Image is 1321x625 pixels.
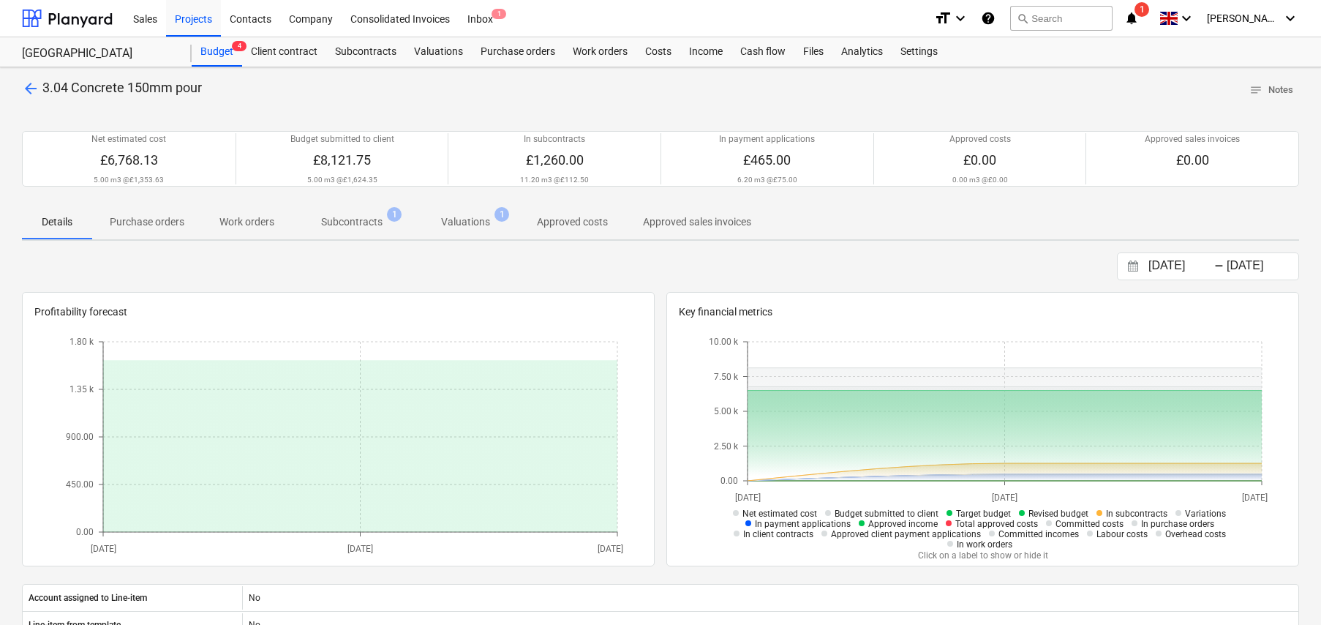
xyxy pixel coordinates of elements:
[42,80,202,95] span: 3.04 Concrete 150mm pour
[1282,10,1299,27] i: keyboard_arrow_down
[1207,12,1280,24] span: [PERSON_NAME]
[956,509,1011,519] span: Target budget
[1145,256,1220,277] input: Start Date
[66,480,94,490] tspan: 450.00
[737,175,797,184] p: 6.20 m3 @ £75.00
[1121,258,1145,275] button: Interact with the calendar and add the check-in date for your trip.
[22,80,39,97] span: arrow_back
[492,9,506,19] span: 1
[957,539,1012,550] span: In work orders
[387,207,402,222] span: 1
[952,175,1008,184] p: 0.00 m3 @ £0.00
[524,133,585,146] p: In subcontracts
[981,10,996,27] i: Knowledge base
[526,152,584,168] span: £1,260.00
[313,152,371,168] span: £8,121.75
[326,37,405,67] a: Subcontracts
[755,519,851,529] span: In payment applications
[69,337,94,348] tspan: 1.80 k
[242,37,326,67] a: Client contract
[992,493,1017,503] tspan: [DATE]
[307,175,377,184] p: 5.00 m3 @ £1,624.35
[1055,519,1124,529] span: Committed costs
[242,586,1298,610] div: No
[1010,6,1113,31] button: Search
[892,37,946,67] a: Settings
[405,37,472,67] a: Valuations
[1096,529,1148,539] span: Labour costs
[1224,256,1298,277] input: End Date
[39,214,75,230] p: Details
[952,10,969,27] i: keyboard_arrow_down
[1017,12,1028,24] span: search
[955,519,1038,529] span: Total approved costs
[1145,133,1240,146] p: Approved sales invoices
[743,152,791,168] span: £465.00
[192,37,242,67] a: Budget4
[66,433,94,443] tspan: 900.00
[91,544,116,554] tspan: [DATE]
[1248,555,1321,625] iframe: Chat Widget
[598,544,623,554] tspan: [DATE]
[679,304,1287,320] p: Key financial metrics
[731,37,794,67] a: Cash flow
[719,133,815,146] p: In payment applications
[934,10,952,27] i: format_size
[963,152,996,168] span: £0.00
[714,407,739,417] tspan: 5.00 k
[232,41,246,51] span: 4
[643,214,751,230] p: Approved sales invoices
[1242,493,1268,503] tspan: [DATE]
[321,214,383,230] p: Subcontracts
[1214,262,1224,271] div: -
[1124,10,1139,27] i: notifications
[537,214,608,230] p: Approved costs
[1176,152,1209,168] span: £0.00
[704,550,1262,562] p: Click on a label to show or hide it
[520,175,589,184] p: 11.20 m3 @ £112.50
[709,337,739,348] tspan: 10.00 k
[636,37,680,67] a: Costs
[290,133,394,146] p: Budget submitted to client
[94,175,164,184] p: 5.00 m3 @ £1,353.63
[76,528,94,538] tspan: 0.00
[831,529,981,539] span: Approved client payment applications
[998,529,1079,539] span: Committed incomes
[1106,509,1167,519] span: In subcontracts
[219,214,274,230] p: Work orders
[832,37,892,67] div: Analytics
[29,592,147,605] p: Account assigned to Line-item
[794,37,832,67] a: Files
[441,214,490,230] p: Valuations
[100,152,158,168] span: £6,768.13
[743,529,813,539] span: In client contracts
[1028,509,1088,519] span: Revised budget
[22,46,174,61] div: [GEOGRAPHIC_DATA]
[494,207,509,222] span: 1
[949,133,1011,146] p: Approved costs
[714,372,739,382] tspan: 7.50 k
[347,544,373,554] tspan: [DATE]
[680,37,731,67] div: Income
[69,385,94,395] tspan: 1.35 k
[472,37,564,67] a: Purchase orders
[1134,2,1149,17] span: 1
[1249,83,1262,97] span: notes
[1165,529,1226,539] span: Overhead costs
[835,509,938,519] span: Budget submitted to client
[1141,519,1214,529] span: In purchase orders
[564,37,636,67] a: Work orders
[91,133,166,146] p: Net estimated cost
[714,441,739,452] tspan: 2.50 k
[742,509,817,519] span: Net estimated cost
